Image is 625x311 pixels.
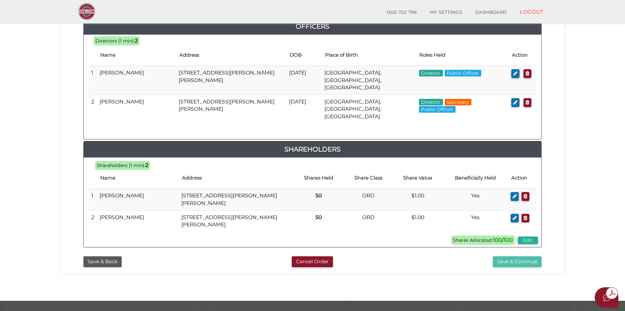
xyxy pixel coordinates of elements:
span: Directors (1 min): [95,38,135,44]
a: 1300 722 796 [380,6,423,19]
td: 1 [89,66,97,95]
h4: Shares Held [297,175,340,181]
h4: Roles Held [420,52,505,58]
td: $1.00 [393,210,443,232]
a: Shareholders [84,144,541,155]
button: Edit [518,237,538,244]
span: Shareholders (1 min): [97,162,145,168]
td: ORD [343,210,393,232]
td: [DATE] [286,66,322,95]
b: 50 [315,214,322,220]
h4: Name [100,175,175,181]
td: [GEOGRAPHIC_DATA], [GEOGRAPHIC_DATA], [GEOGRAPHIC_DATA] [322,66,416,95]
h4: Address [179,52,283,58]
button: Open asap [595,287,618,308]
h4: Place of Birth [325,52,413,58]
h4: Name [100,52,173,58]
h4: Action [512,52,533,58]
td: [STREET_ADDRESS][PERSON_NAME][PERSON_NAME] [176,66,286,95]
span: Public Officer [445,70,481,76]
td: [STREET_ADDRESS][PERSON_NAME][PERSON_NAME] [179,189,294,211]
a: DASHBOARD [469,6,514,19]
h4: Share Class [347,175,390,181]
h4: Address [182,175,290,181]
td: [STREET_ADDRESS][PERSON_NAME][PERSON_NAME] [179,210,294,232]
span: Secretary [445,99,471,105]
td: 1 [89,189,97,211]
td: [DATE] [286,95,322,124]
td: ORD [343,189,393,211]
button: Cancel Order [292,256,333,267]
h4: Action [511,175,533,181]
button: Save & Continue [493,256,542,267]
button: Save & Back [83,256,122,267]
a: Officers [84,21,541,32]
b: 50 [315,192,322,199]
td: [STREET_ADDRESS][PERSON_NAME][PERSON_NAME] [176,95,286,124]
h4: Share Value [397,175,439,181]
b: 2 [135,38,138,44]
td: $1.00 [393,189,443,211]
td: [GEOGRAPHIC_DATA], [GEOGRAPHIC_DATA], [GEOGRAPHIC_DATA] [322,95,416,124]
td: [PERSON_NAME] [97,210,179,232]
h4: Beneficially Held [446,175,505,181]
span: Director [419,99,443,105]
td: 2 [89,95,97,124]
td: Yes [443,189,508,211]
a: LOGOUT [513,5,550,18]
td: [PERSON_NAME] [97,95,176,124]
span: Director [419,70,443,76]
td: [PERSON_NAME] [97,189,179,211]
td: Yes [443,210,508,232]
b: 2 [145,162,148,168]
b: 100/100 [493,237,513,243]
h4: DOB [290,52,318,58]
span: Shares Allocated: [451,236,515,245]
a: MY SETTINGS [423,6,469,19]
span: Public Officer [419,106,456,113]
td: 2 [89,210,97,232]
td: [PERSON_NAME] [97,66,176,95]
